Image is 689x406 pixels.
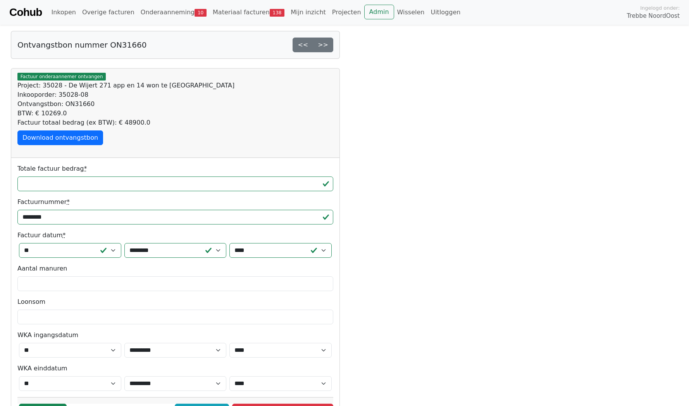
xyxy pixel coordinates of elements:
[17,197,70,207] label: Factuurnummer
[329,5,364,20] a: Projecten
[17,40,146,50] h5: Ontvangstbon nummer ON31660
[210,5,288,20] a: Materiaal facturen138
[364,5,394,19] a: Admin
[17,231,66,240] label: Factuur datum
[17,264,67,273] label: Aantal manuren
[17,130,103,145] a: Download ontvangstbon
[394,5,428,20] a: Wisselen
[138,5,210,20] a: Onderaanneming10
[17,331,78,340] label: WKA ingangsdatum
[84,165,87,172] abbr: required
[313,38,333,52] a: >>
[17,99,333,109] div: Ontvangstbon: ON31660
[63,231,66,239] abbr: required
[17,297,45,307] label: Loonsom
[17,81,333,90] div: Project: 35028 - De Wijert 271 app en 14 won te [GEOGRAPHIC_DATA]
[67,198,70,206] abbr: required
[9,3,42,22] a: Cohub
[17,90,333,99] div: Inkooporder: 35028-08
[17,118,333,127] div: Factuur totaal bedrag (ex BTW): € 48900.0
[195,9,207,17] span: 10
[17,109,333,118] div: BTW: € 10269.0
[627,12,680,21] span: Trebbe NoordOost
[270,9,285,17] span: 138
[17,364,67,373] label: WKA einddatum
[288,5,329,20] a: Mijn inzicht
[293,38,313,52] a: <<
[640,4,680,12] span: Ingelogd onder:
[48,5,79,20] a: Inkopen
[17,73,106,81] span: Factuur onderaannemer ontvangen
[79,5,138,20] a: Overige facturen
[427,5,463,20] a: Uitloggen
[17,164,87,173] label: Totale factuur bedrag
